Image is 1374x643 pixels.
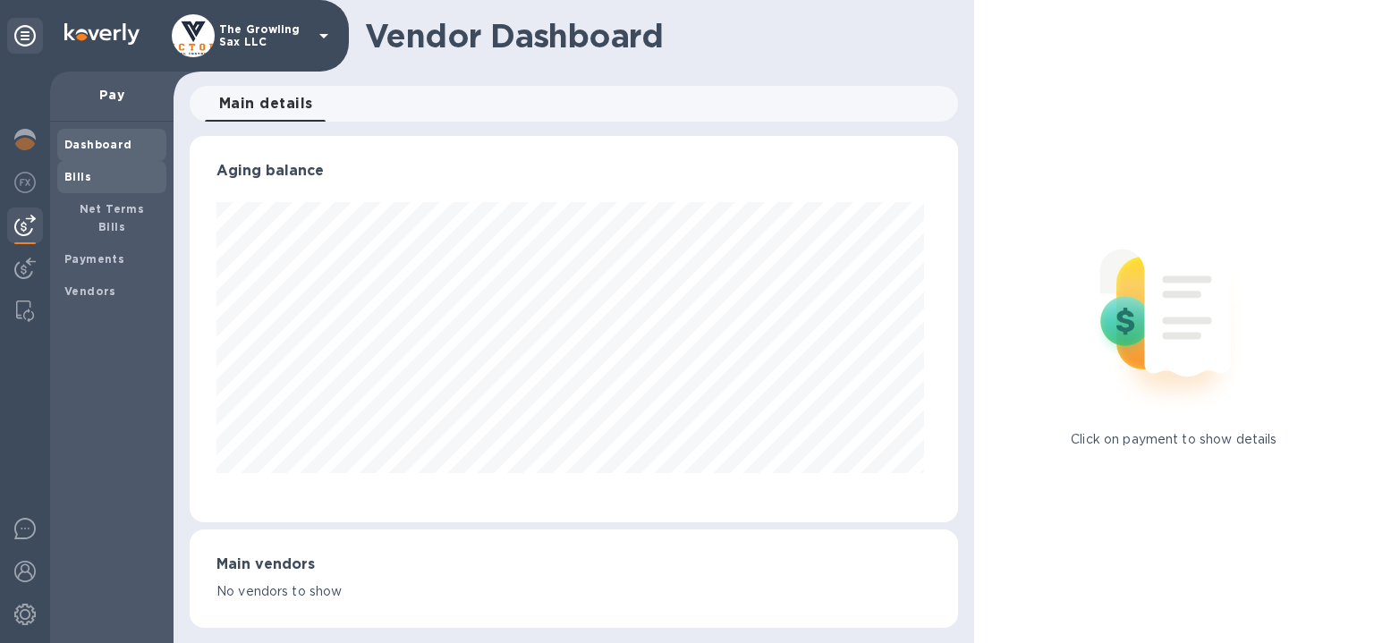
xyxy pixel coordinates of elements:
[216,582,931,601] p: No vendors to show
[14,172,36,193] img: Foreign exchange
[64,138,132,151] b: Dashboard
[7,18,43,54] div: Unpin categories
[64,284,116,298] b: Vendors
[219,91,313,116] span: Main details
[216,556,931,573] h3: Main vendors
[216,163,931,180] h3: Aging balance
[219,23,309,48] p: The Growling Sax LLC
[64,252,124,266] b: Payments
[1071,430,1276,449] p: Click on payment to show details
[64,170,91,183] b: Bills
[64,23,140,45] img: Logo
[365,17,946,55] h1: Vendor Dashboard
[64,86,159,104] p: Pay
[80,202,145,233] b: Net Terms Bills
